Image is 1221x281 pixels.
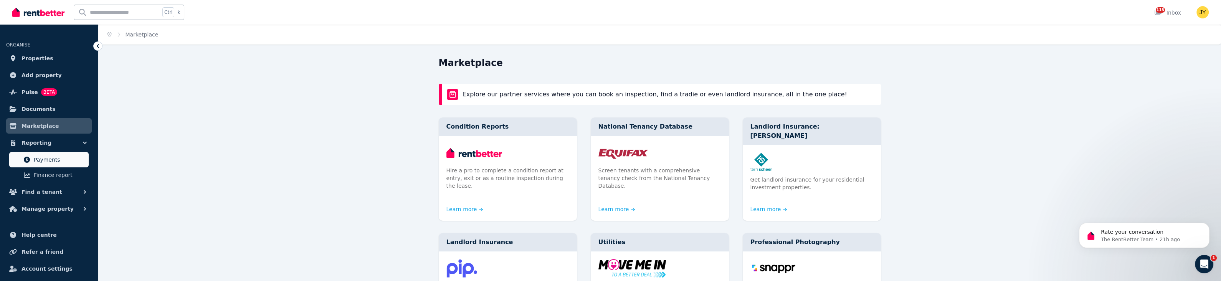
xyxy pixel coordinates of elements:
[1154,9,1181,17] div: Inbox
[1196,6,1209,18] img: JIAN YU
[1211,255,1217,261] span: 1
[446,167,569,190] p: Hire a pro to complete a condition report at entry, exit or as a routine inspection during the le...
[750,205,787,213] a: Learn more
[598,259,721,278] img: Utilities
[439,233,577,251] div: Landlord Insurance
[743,117,881,145] div: Landlord Insurance: [PERSON_NAME]
[447,89,458,100] img: rentBetter Marketplace
[21,121,59,131] span: Marketplace
[12,7,64,18] img: RentBetter
[750,153,873,171] img: Landlord Insurance: Terri Scheer
[6,101,92,117] a: Documents
[21,71,62,80] span: Add property
[446,205,483,213] a: Learn more
[6,42,30,48] span: ORGANISE
[598,144,721,162] img: National Tenancy Database
[591,117,729,136] div: National Tenancy Database
[598,205,635,213] a: Learn more
[598,167,721,190] p: Screen tenants with a comprehensive tenancy check from the National Tenancy Database.
[1067,207,1221,260] iframe: Intercom notifications message
[6,244,92,260] a: Refer a friend
[1156,7,1165,13] span: 115
[177,9,180,15] span: k
[6,84,92,100] a: PulseBETA
[463,90,847,99] p: Explore our partner services where you can book an inspection, find a tradie or even landlord ins...
[21,138,51,147] span: Reporting
[446,259,569,278] img: Landlord Insurance
[34,170,86,180] span: Finance report
[41,88,57,96] span: BETA
[21,230,57,240] span: Help centre
[6,68,92,83] a: Add property
[9,167,89,183] a: Finance report
[591,233,729,251] div: Utilities
[6,51,92,66] a: Properties
[6,184,92,200] button: Find a tenant
[6,201,92,217] button: Manage property
[6,135,92,150] button: Reporting
[9,152,89,167] a: Payments
[6,227,92,243] a: Help centre
[21,54,53,63] span: Properties
[21,187,62,197] span: Find a tenant
[750,259,873,278] img: Professional Photography
[439,117,577,136] div: Condition Reports
[21,204,74,213] span: Manage property
[6,118,92,134] a: Marketplace
[21,247,63,256] span: Refer a friend
[6,261,92,276] a: Account settings
[750,176,873,191] p: Get landlord insurance for your residential investment properties.
[162,7,174,17] span: Ctrl
[439,57,503,69] h1: Marketplace
[1195,255,1213,273] iframe: Intercom live chat
[21,104,56,114] span: Documents
[743,233,881,251] div: Professional Photography
[98,25,167,45] nav: Breadcrumb
[21,264,73,273] span: Account settings
[34,155,86,164] span: Payments
[126,31,159,38] span: Marketplace
[446,144,569,162] img: Condition Reports
[21,88,38,97] span: Pulse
